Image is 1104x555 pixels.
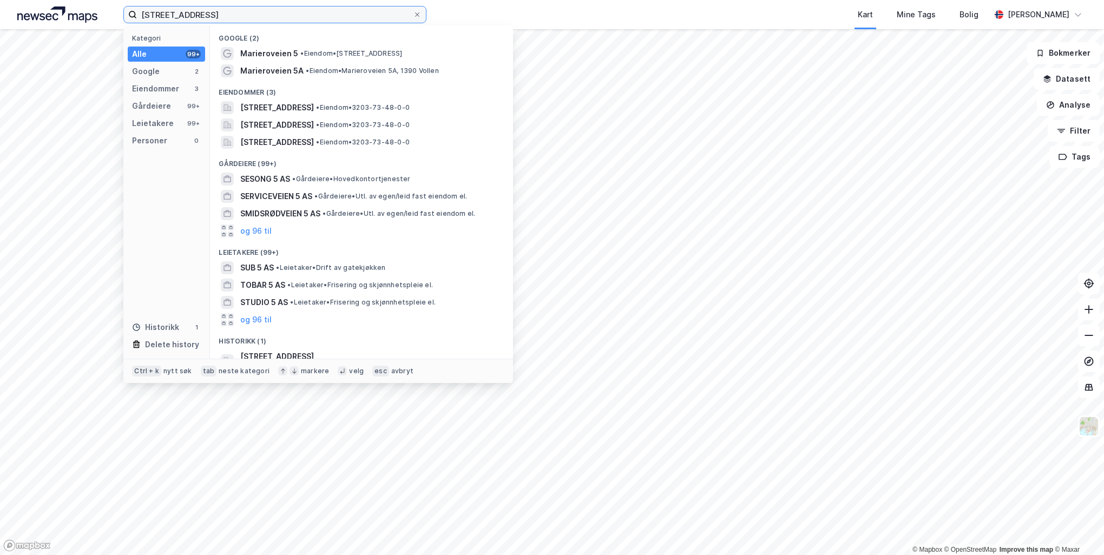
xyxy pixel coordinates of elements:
[132,366,161,376] div: Ctrl + k
[858,8,873,21] div: Kart
[132,117,174,130] div: Leietakere
[132,65,160,78] div: Google
[1048,120,1100,142] button: Filter
[132,321,179,334] div: Historikk
[240,350,500,363] span: [STREET_ADDRESS]
[944,546,997,553] a: OpenStreetMap
[210,25,513,45] div: Google (2)
[960,8,978,21] div: Bolig
[301,367,329,375] div: markere
[192,136,201,145] div: 0
[210,151,513,170] div: Gårdeiere (99+)
[201,366,217,376] div: tab
[316,121,410,129] span: Eiendom • 3203-73-48-0-0
[316,138,410,147] span: Eiendom • 3203-73-48-0-0
[1027,42,1100,64] button: Bokmerker
[1050,503,1104,555] iframe: Chat Widget
[240,136,314,149] span: [STREET_ADDRESS]
[287,281,433,289] span: Leietaker • Frisering og skjønnhetspleie el.
[1050,503,1104,555] div: Kontrollprogram for chat
[1037,94,1100,116] button: Analyse
[240,64,304,77] span: Marieroveien 5A
[132,134,167,147] div: Personer
[300,49,304,57] span: •
[163,367,192,375] div: nytt søk
[287,281,291,289] span: •
[240,224,272,237] button: og 96 til
[323,209,326,217] span: •
[276,263,279,272] span: •
[210,328,513,348] div: Historikk (1)
[240,173,290,186] span: SESONG 5 AS
[240,207,320,220] span: SMIDSRØDVEIEN 5 AS
[316,138,319,146] span: •
[1000,546,1053,553] a: Improve this map
[240,313,272,326] button: og 96 til
[17,6,97,23] img: logo.a4113a55bc3d86da70a041830d287a7e.svg
[132,100,171,113] div: Gårdeiere
[316,103,319,111] span: •
[192,67,201,76] div: 2
[1049,146,1100,168] button: Tags
[290,298,293,306] span: •
[1034,68,1100,90] button: Datasett
[316,103,410,112] span: Eiendom • 3203-73-48-0-0
[1008,8,1069,21] div: [PERSON_NAME]
[314,192,467,201] span: Gårdeiere • Utl. av egen/leid fast eiendom el.
[192,84,201,93] div: 3
[137,6,413,23] input: Søk på adresse, matrikkel, gårdeiere, leietakere eller personer
[306,67,309,75] span: •
[897,8,936,21] div: Mine Tags
[349,367,364,375] div: velg
[210,80,513,99] div: Eiendommer (3)
[240,47,298,60] span: Marieroveien 5
[240,190,312,203] span: SERVICEVEIEN 5 AS
[306,67,438,75] span: Eiendom • Marieroveien 5A, 1390 Vollen
[912,546,942,553] a: Mapbox
[323,209,475,218] span: Gårdeiere • Utl. av egen/leid fast eiendom el.
[240,279,285,292] span: TOBAR 5 AS
[132,48,147,61] div: Alle
[145,338,199,351] div: Delete history
[210,240,513,259] div: Leietakere (99+)
[292,175,295,183] span: •
[314,192,318,200] span: •
[3,539,51,552] a: Mapbox homepage
[132,34,205,42] div: Kategori
[186,119,201,128] div: 99+
[132,82,179,95] div: Eiendommer
[290,298,436,307] span: Leietaker • Frisering og skjønnhetspleie el.
[372,366,389,376] div: esc
[240,261,274,274] span: SUB 5 AS
[1079,416,1099,437] img: Z
[391,367,413,375] div: avbryt
[300,49,402,58] span: Eiendom • [STREET_ADDRESS]
[240,101,314,114] span: [STREET_ADDRESS]
[186,50,201,58] div: 99+
[316,121,319,129] span: •
[219,367,270,375] div: neste kategori
[292,175,410,183] span: Gårdeiere • Hovedkontortjenester
[240,296,288,309] span: STUDIO 5 AS
[276,263,385,272] span: Leietaker • Drift av gatekjøkken
[192,323,201,332] div: 1
[240,118,314,131] span: [STREET_ADDRESS]
[186,102,201,110] div: 99+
